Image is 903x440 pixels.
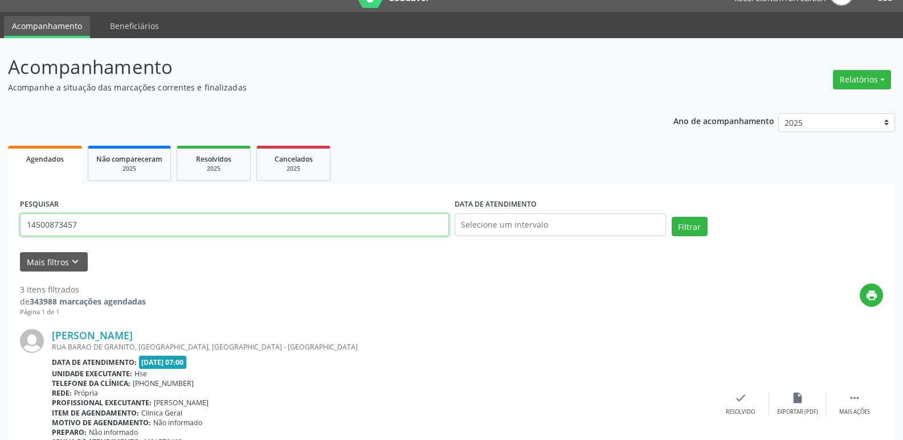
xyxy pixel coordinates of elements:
[455,196,537,213] label: DATA DE ATENDIMENTO
[672,217,708,236] button: Filtrar
[20,283,146,295] div: 3 itens filtrados
[848,392,861,404] i: 
[8,53,629,81] p: Acompanhamento
[52,369,132,379] b: Unidade executante:
[726,408,755,416] div: Resolvido
[20,252,88,272] button: Mais filtroskeyboard_arrow_down
[275,154,313,164] span: Cancelados
[96,154,162,164] span: Não compareceram
[89,427,138,437] span: Não informado
[69,256,81,268] i: keyboard_arrow_down
[8,81,629,93] p: Acompanhe a situação das marcações correntes e finalizadas
[52,418,151,427] b: Motivo de agendamento:
[52,388,72,398] b: Rede:
[196,154,231,164] span: Resolvidos
[673,113,774,128] p: Ano de acompanhamento
[20,196,59,213] label: PESQUISAR
[839,408,870,416] div: Mais ações
[52,398,152,408] b: Profissional executante:
[20,329,44,353] img: img
[4,16,90,38] a: Acompanhamento
[185,165,242,173] div: 2025
[133,379,194,388] span: [PHONE_NUMBER]
[734,392,747,404] i: check
[52,342,712,352] div: RUA BARAO DE GRANITO, [GEOGRAPHIC_DATA], [GEOGRAPHIC_DATA] - [GEOGRAPHIC_DATA]
[20,295,146,307] div: de
[833,70,891,89] button: Relatórios
[153,418,202,427] span: Não informado
[134,369,147,379] span: Hse
[102,16,167,36] a: Beneficiários
[20,213,449,236] input: Nome, código do beneficiário ou CPF
[455,213,666,236] input: Selecione um intervalo
[30,296,146,307] strong: 343988 marcações agendadas
[74,388,98,398] span: Própria
[777,408,818,416] div: Exportar (PDF)
[52,379,130,388] b: Telefone da clínica:
[139,356,187,369] span: [DATE] 07:00
[865,289,878,302] i: print
[52,408,139,418] b: Item de agendamento:
[791,392,804,404] i: insert_drive_file
[141,408,182,418] span: Clinica Geral
[52,357,137,367] b: Data de atendimento:
[52,427,87,437] b: Preparo:
[52,329,133,342] a: [PERSON_NAME]
[265,165,322,173] div: 2025
[860,283,883,307] button: print
[26,154,64,164] span: Agendados
[20,307,146,317] div: Página 1 de 1
[96,165,162,173] div: 2025
[154,398,209,408] span: [PERSON_NAME]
